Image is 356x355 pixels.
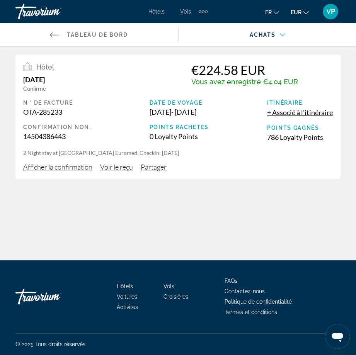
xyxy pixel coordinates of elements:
[267,108,333,117] button: + Associé à l'itinéraire
[191,78,298,86] div: Vous avez enregistré €4.04 EUR
[225,288,265,294] a: Contactez-nous
[265,7,279,18] button: Change language
[23,75,54,84] div: [DATE]
[265,9,272,15] span: fr
[191,62,298,78] div: €224.58 EUR
[267,100,333,106] div: Itinéraire
[150,132,209,141] div: 0 Loyalty Points
[117,283,133,289] a: Hôtels
[326,8,335,15] span: VP
[36,63,54,71] span: Hôtel
[23,124,91,130] div: Confirmation Non.
[325,324,350,349] iframe: Bouton de lancement de la fenêtre de messagerie
[164,294,188,300] a: Croisières
[117,294,137,300] a: Voitures
[320,3,341,20] button: User Menu
[225,299,292,305] a: Politique de confidentialité
[199,5,208,18] button: Extra navigation items
[164,283,174,289] a: Vols
[23,108,91,116] div: OTA-285233
[148,8,165,15] a: Hôtels
[117,304,138,310] a: Activités
[23,132,91,141] div: 14504386443
[180,8,191,15] a: Vols
[225,309,277,315] a: Termes et conditions
[291,9,301,15] span: EUR
[141,163,167,171] span: Partager
[150,100,209,106] div: Date de voyage
[23,100,91,106] div: N ° de facture
[267,125,333,131] div: Points gagnés
[15,2,93,22] a: Travorium
[225,278,237,284] a: FAQs
[15,341,87,347] span: © 2025 Tous droits réservés.
[67,32,128,38] span: Tableau de bord
[23,149,333,157] p: 2 Night stay at [GEOGRAPHIC_DATA] Euromed, Checkin: [DATE]
[291,7,309,18] button: Change currency
[23,86,54,92] div: Confirmé
[267,133,333,141] div: 786 Loyalty Points
[150,124,209,130] div: Points rachetés
[15,285,93,308] a: Go Home
[100,163,133,171] span: Voir le reçu
[23,163,92,171] span: Afficher la confirmation
[150,108,209,116] div: [DATE] - [DATE]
